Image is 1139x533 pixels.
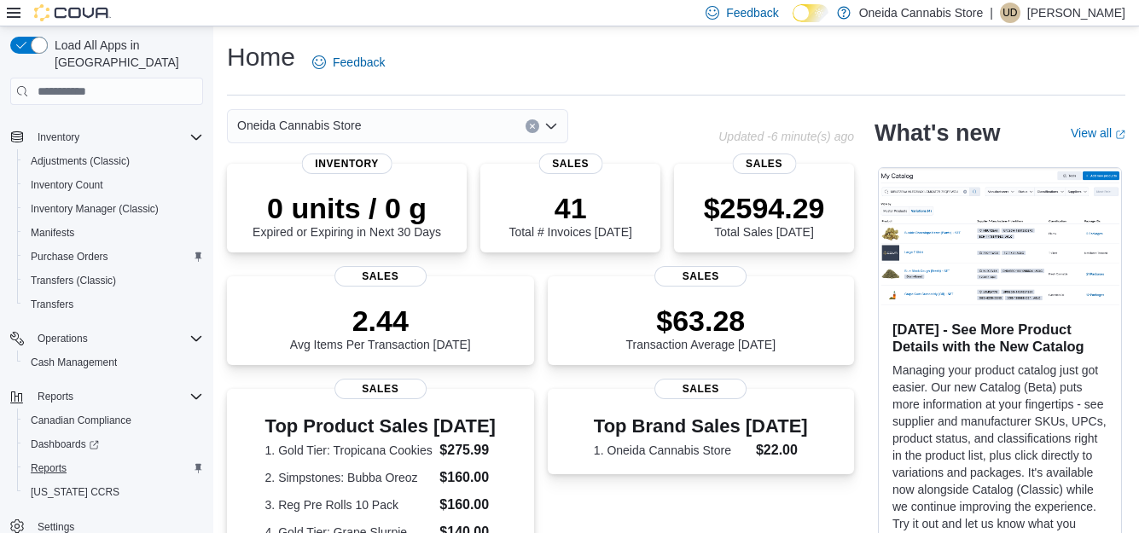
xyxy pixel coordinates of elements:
[31,274,116,287] span: Transfers (Classic)
[31,178,103,192] span: Inventory Count
[793,22,793,23] span: Dark Mode
[594,442,749,459] dt: 1. Oneida Cannabis Store
[34,4,111,21] img: Cova
[990,3,993,23] p: |
[31,250,108,264] span: Purchase Orders
[704,191,825,239] div: Total Sales [DATE]
[859,3,984,23] p: Oneida Cannabis Store
[24,410,203,431] span: Canadian Compliance
[439,467,496,488] dd: $160.00
[1115,130,1125,140] svg: External link
[38,332,88,345] span: Operations
[24,458,203,478] span: Reports
[24,175,110,195] a: Inventory Count
[24,352,203,373] span: Cash Management
[3,327,210,351] button: Operations
[439,440,496,461] dd: $275.99
[594,416,808,437] h3: Top Brand Sales [DATE]
[24,151,203,171] span: Adjustments (Classic)
[892,321,1107,355] h3: [DATE] - See More Product Details with the New Catalog
[732,154,796,174] span: Sales
[305,45,392,79] a: Feedback
[1071,126,1125,140] a: View allExternal link
[290,304,471,351] div: Avg Items Per Transaction [DATE]
[31,127,86,148] button: Inventory
[24,199,203,219] span: Inventory Manager (Classic)
[24,270,123,291] a: Transfers (Classic)
[625,304,776,351] div: Transaction Average [DATE]
[334,266,427,287] span: Sales
[726,4,778,21] span: Feedback
[24,223,81,243] a: Manifests
[718,130,854,143] p: Updated -6 minute(s) ago
[704,191,825,225] p: $2594.29
[1027,3,1125,23] p: [PERSON_NAME]
[17,456,210,480] button: Reports
[24,199,166,219] a: Inventory Manager (Classic)
[31,226,74,240] span: Manifests
[17,245,210,269] button: Purchase Orders
[253,191,441,225] p: 0 units / 0 g
[48,37,203,71] span: Load All Apps in [GEOGRAPHIC_DATA]
[875,119,1000,147] h2: What's new
[756,440,808,461] dd: $22.00
[24,410,138,431] a: Canadian Compliance
[24,434,203,455] span: Dashboards
[526,119,539,133] button: Clear input
[31,437,99,451] span: Dashboards
[31,127,203,148] span: Inventory
[333,54,385,71] span: Feedback
[625,304,776,338] p: $63.28
[227,40,295,74] h1: Home
[24,434,106,455] a: Dashboards
[253,191,441,239] div: Expired or Expiring in Next 30 Days
[24,294,203,315] span: Transfers
[17,149,210,173] button: Adjustments (Classic)
[31,414,131,427] span: Canadian Compliance
[24,175,203,195] span: Inventory Count
[265,416,496,437] h3: Top Product Sales [DATE]
[265,442,433,459] dt: 1. Gold Tier: Tropicana Cookies
[31,154,130,168] span: Adjustments (Classic)
[38,390,73,403] span: Reports
[24,458,73,478] a: Reports
[24,352,124,373] a: Cash Management
[24,482,203,502] span: Washington CCRS
[24,294,80,315] a: Transfers
[1002,3,1017,23] span: UD
[544,119,558,133] button: Open list of options
[3,385,210,408] button: Reports
[17,269,210,293] button: Transfers (Classic)
[31,386,203,407] span: Reports
[654,379,747,399] span: Sales
[265,469,433,486] dt: 2. Simpstones: Bubba Oreoz
[334,379,427,399] span: Sales
[31,328,95,349] button: Operations
[24,223,203,243] span: Manifests
[31,298,73,311] span: Transfers
[439,495,496,515] dd: $160.00
[1000,3,1020,23] div: Ursula Doxtator
[17,173,210,197] button: Inventory Count
[301,154,392,174] span: Inventory
[17,197,210,221] button: Inventory Manager (Classic)
[237,115,362,136] span: Oneida Cannabis Store
[538,154,602,174] span: Sales
[31,356,117,369] span: Cash Management
[31,485,119,499] span: [US_STATE] CCRS
[24,246,203,267] span: Purchase Orders
[24,151,137,171] a: Adjustments (Classic)
[508,191,631,239] div: Total # Invoices [DATE]
[31,461,67,475] span: Reports
[17,432,210,456] a: Dashboards
[24,246,115,267] a: Purchase Orders
[793,4,828,22] input: Dark Mode
[17,480,210,504] button: [US_STATE] CCRS
[17,408,210,432] button: Canadian Compliance
[38,130,79,144] span: Inventory
[17,351,210,374] button: Cash Management
[24,482,126,502] a: [US_STATE] CCRS
[290,304,471,338] p: 2.44
[31,386,80,407] button: Reports
[17,221,210,245] button: Manifests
